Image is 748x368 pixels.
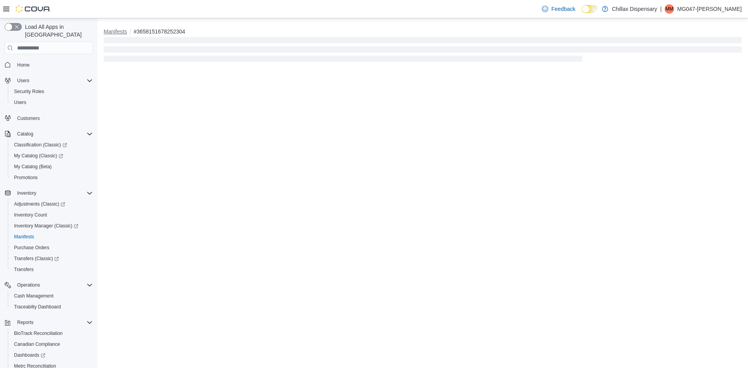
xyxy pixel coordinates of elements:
a: Classification (Classic) [8,139,96,150]
input: Dark Mode [582,5,598,13]
span: Transfers [11,265,93,274]
span: Promotions [11,173,93,182]
span: Canadian Compliance [14,341,60,347]
span: Manifests [14,234,34,240]
span: Operations [17,282,40,288]
span: Purchase Orders [11,243,93,252]
p: Chillax Dispensary [612,4,657,14]
a: My Catalog (Classic) [11,151,66,160]
span: Users [14,76,93,85]
span: Home [14,60,93,69]
button: Manifests [8,231,96,242]
button: Reports [2,317,96,328]
span: Canadian Compliance [11,340,93,349]
a: Cash Management [11,291,56,301]
span: Catalog [17,131,33,137]
span: Traceabilty Dashboard [14,304,61,310]
a: Dashboards [8,350,96,361]
a: Traceabilty Dashboard [11,302,64,312]
button: Transfers [8,264,96,275]
span: My Catalog (Beta) [14,164,52,170]
span: Transfers (Classic) [14,255,59,262]
a: Security Roles [11,87,47,96]
button: Reports [14,318,37,327]
button: My Catalog (Beta) [8,161,96,172]
span: Transfers [14,266,34,273]
span: Operations [14,280,93,290]
a: Promotions [11,173,41,182]
span: Inventory Count [14,212,47,218]
a: Manifests [11,232,37,241]
button: Catalog [14,129,36,139]
button: Inventory [14,188,39,198]
button: BioTrack Reconciliation [8,328,96,339]
span: Promotions [14,174,38,181]
button: Manifests [104,28,127,35]
a: Inventory Count [11,210,50,220]
button: #3658151678252304 [134,28,185,35]
a: My Catalog (Classic) [8,150,96,161]
span: Customers [17,115,40,121]
a: Dashboards [11,350,48,360]
span: Inventory [17,190,36,196]
span: Home [17,62,30,68]
button: Users [2,75,96,86]
span: Manifests [11,232,93,241]
span: Customers [14,113,93,123]
a: Adjustments (Classic) [8,199,96,210]
button: Inventory Count [8,210,96,220]
a: Classification (Classic) [11,140,70,150]
span: Feedback [551,5,575,13]
span: Dark Mode [582,13,582,14]
span: BioTrack Reconciliation [14,330,63,336]
a: Users [11,98,29,107]
span: Adjustments (Classic) [11,199,93,209]
span: Users [17,77,29,84]
span: Reports [14,318,93,327]
a: Transfers (Classic) [8,253,96,264]
button: Catalog [2,129,96,139]
a: Transfers [11,265,37,274]
button: Operations [2,280,96,291]
a: Inventory Manager (Classic) [11,221,81,231]
span: Users [14,99,26,106]
span: Reports [17,319,34,326]
span: My Catalog (Beta) [11,162,93,171]
span: Classification (Classic) [11,140,93,150]
span: Traceabilty Dashboard [11,302,93,312]
p: MG047-[PERSON_NAME] [677,4,742,14]
span: Inventory Manager (Classic) [11,221,93,231]
span: Purchase Orders [14,245,49,251]
button: Canadian Compliance [8,339,96,350]
span: BioTrack Reconciliation [11,329,93,338]
span: Adjustments (Classic) [14,201,65,207]
a: Adjustments (Classic) [11,199,68,209]
span: Security Roles [11,87,93,96]
span: Users [11,98,93,107]
button: Customers [2,113,96,124]
span: Dashboards [11,350,93,360]
a: Purchase Orders [11,243,53,252]
span: My Catalog (Classic) [11,151,93,160]
nav: An example of EuiBreadcrumbs [104,28,742,37]
button: Users [14,76,32,85]
span: Catalog [14,129,93,139]
a: Customers [14,114,43,123]
button: Users [8,97,96,108]
a: Transfers (Classic) [11,254,62,263]
span: MM [665,4,673,14]
button: Operations [14,280,43,290]
span: Classification (Classic) [14,142,67,148]
div: MG047-Maya Espinoza [665,4,674,14]
a: Feedback [539,1,578,17]
span: Load All Apps in [GEOGRAPHIC_DATA] [22,23,93,39]
button: Home [2,59,96,70]
a: My Catalog (Beta) [11,162,55,171]
button: Traceabilty Dashboard [8,301,96,312]
a: Inventory Manager (Classic) [8,220,96,231]
span: Loading [104,39,742,63]
span: Dashboards [14,352,45,358]
a: BioTrack Reconciliation [11,329,66,338]
button: Promotions [8,172,96,183]
span: Cash Management [14,293,53,299]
